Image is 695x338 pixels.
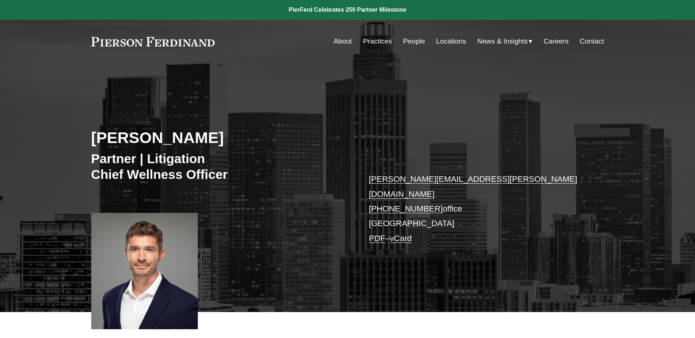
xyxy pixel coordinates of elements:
[369,172,583,246] p: office [GEOGRAPHIC_DATA] –
[403,34,425,48] a: People
[436,34,466,48] a: Locations
[544,34,569,48] a: Careers
[580,34,604,48] a: Contact
[390,234,412,243] a: vCard
[369,174,577,198] a: [PERSON_NAME][EMAIL_ADDRESS][PERSON_NAME][DOMAIN_NAME]
[369,204,443,213] a: [PHONE_NUMBER]
[477,35,528,48] span: News & Insights
[91,128,348,147] h2: [PERSON_NAME]
[334,34,352,48] a: About
[363,34,392,48] a: Practices
[91,151,348,183] h3: Partner | Litigation Chief Wellness Officer
[369,234,385,243] a: PDF
[477,34,533,48] a: folder dropdown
